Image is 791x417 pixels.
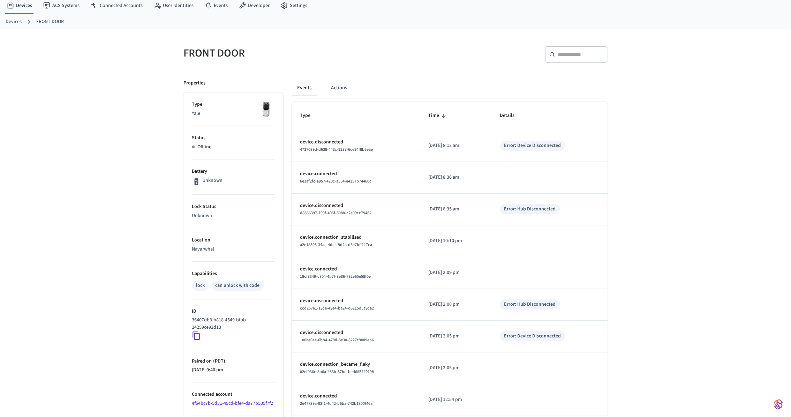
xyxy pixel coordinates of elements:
[196,282,205,289] div: lock
[300,337,374,343] span: 106ae0ee-6bb4-470d-8e30-8227c9089eb6
[197,143,211,151] p: Offline
[300,369,374,375] span: 02ef036c-8b6a-483b-87bd-bed685429198
[300,147,373,152] span: 4737039d-d638-443c-9237-6ce94f8b6eae
[300,139,412,146] p: device.disconnected
[215,282,259,289] div: can unlock with code
[504,206,556,213] div: Error: Hub Disconnected
[192,134,275,142] p: Status
[192,317,272,331] p: 36407db3-b818-4549-bfbb-24259ce92d13
[428,301,483,308] p: [DATE] 2:08 pm
[257,101,275,118] img: Yale Assure Touchscreen Wifi Smart Lock, Satin Nickel, Front
[192,168,275,175] p: Battery
[428,396,483,403] p: [DATE] 12:54 pm
[300,202,412,209] p: device.disconnected
[212,358,225,365] span: ( PDT )
[500,110,523,121] span: Details
[192,366,275,374] p: [DATE] 9:40 pm
[300,401,372,407] span: 2e47739a-92f1-4d42-b6ba-742b1300f46a
[202,177,223,184] p: Unknown
[428,237,483,245] p: [DATE] 10:10 pm
[300,266,412,273] p: device.connected
[300,110,319,121] span: Type
[428,206,483,213] p: [DATE] 8:35 am
[428,142,483,149] p: [DATE] 8:12 am
[192,203,275,210] p: Lock Status
[183,80,205,87] p: Properties
[428,364,483,372] p: [DATE] 2:05 pm
[192,358,275,365] p: Paired on
[192,270,275,277] p: Capabilities
[300,242,372,248] span: a2e18395-34ac-4dcc-9d2a-d5e7bff117ca
[192,391,275,398] p: Connected account
[192,246,275,253] p: Navarwhal
[300,234,412,241] p: device.connection_stabilized
[428,269,483,276] p: [DATE] 2:09 pm
[428,110,448,121] span: Time
[292,80,608,96] div: ant example
[300,297,412,305] p: device.disconnected
[192,308,275,315] p: ID
[183,46,391,60] h5: FRONT DOOR
[504,301,556,308] div: Error: Hub Disconnected
[300,170,412,178] p: device.connected
[300,329,412,336] p: device.disconnected
[300,210,371,216] span: d8666397-799f-406f-8088-a2e99cc79462
[300,361,412,368] p: device.connection_became_flaky
[292,80,317,96] button: Events
[300,274,371,280] span: 18cf8349-c304-4b7f-8e86-792e65e58f0e
[192,212,275,219] p: Unknown
[192,400,273,407] a: 4f64bc7b-5d31-49cd-bfe4-da77b505f7f2
[300,393,412,400] p: device.connected
[6,18,22,25] a: Devices
[428,174,483,181] p: [DATE] 8:36 am
[504,333,561,340] div: Error: Device Disconnected
[300,178,371,184] span: 6e3af2fc-a957-420c-a554-e4357b74460c
[428,333,483,340] p: [DATE] 2:05 pm
[36,18,64,25] a: FRONT DOOR
[774,399,783,410] img: SeamLogoGradient.69752ec5.svg
[300,305,374,311] span: ccd25761-13ce-43e4-ba24-d6215d5a9ca2
[504,142,561,149] div: Error: Device Disconnected
[192,237,275,244] p: Location
[192,101,275,108] p: Type
[325,80,353,96] button: Actions
[192,110,275,117] p: Yale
